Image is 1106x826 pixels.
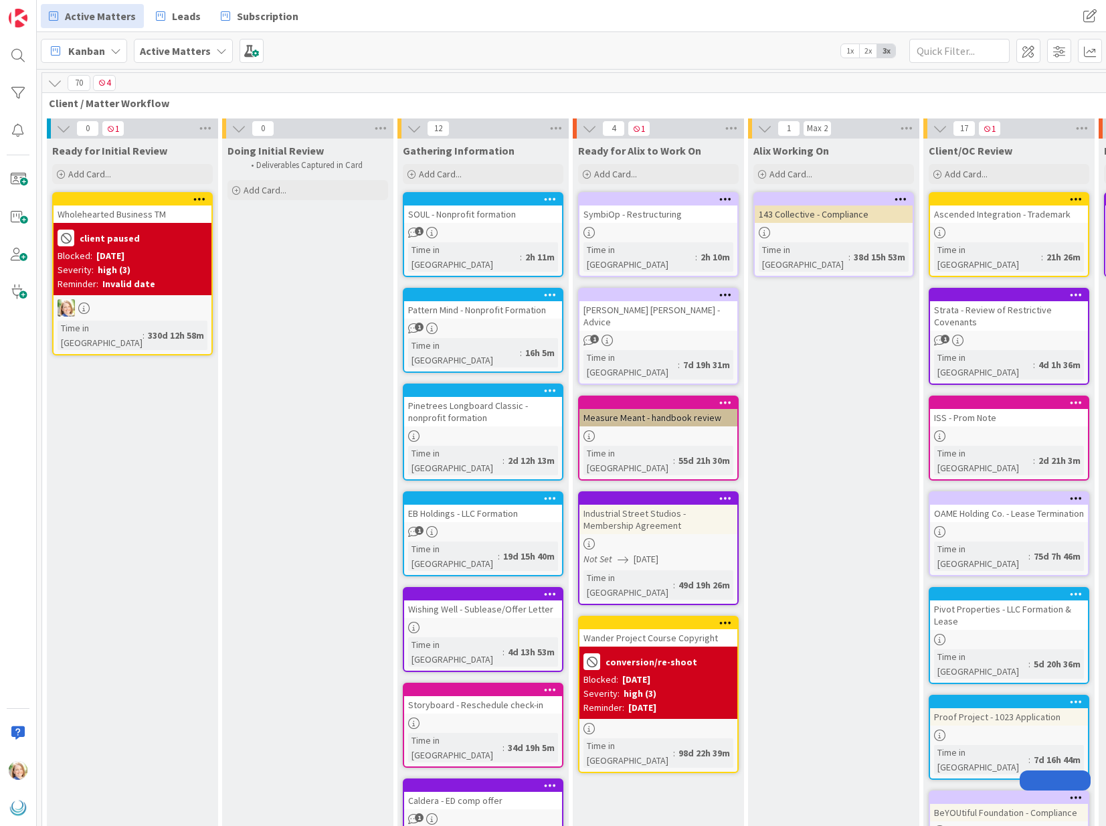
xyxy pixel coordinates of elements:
[403,384,563,481] a: Pinetrees Longboard Classic - nonprofit formationTime in [GEOGRAPHIC_DATA]:2d 12h 13m
[929,695,1089,780] a: Proof Project - 1023 ApplicationTime in [GEOGRAPHIC_DATA]:7d 16h 44m
[504,740,558,755] div: 34d 19h 5m
[930,409,1088,426] div: ISS - Prom Note
[408,637,502,667] div: Time in [GEOGRAPHIC_DATA]
[697,250,733,264] div: 2h 10m
[408,242,520,272] div: Time in [GEOGRAPHIC_DATA]
[578,192,739,277] a: SymbiOp - RestructuringTime in [GEOGRAPHIC_DATA]:2h 10m
[930,289,1088,331] div: Strata - Review of Restrictive Covenants
[930,397,1088,426] div: ISS - Prom Note
[148,4,209,28] a: Leads
[583,673,618,687] div: Blocked:
[624,687,656,701] div: high (3)
[403,192,563,277] a: SOUL - Nonprofit formationTime in [GEOGRAPHIC_DATA]:2h 11m
[1030,549,1084,564] div: 75d 7h 46m
[244,160,386,171] li: Deliverables Captured in Card
[52,192,213,355] a: Wholehearted Business TMclient pausedBlocked:[DATE]Severity:high (3)Reminder:Invalid dateADTime i...
[579,289,737,331] div: [PERSON_NAME] [PERSON_NAME] - Advice
[404,193,562,223] div: SOUL - Nonprofit formation
[590,335,599,343] span: 1
[404,493,562,522] div: EB Holdings - LLC Formation
[929,192,1089,277] a: Ascended Integration - TrademarkTime in [GEOGRAPHIC_DATA]:21h 26m
[602,120,625,137] span: 4
[68,43,105,59] span: Kanban
[172,8,201,24] span: Leads
[628,120,650,137] span: 1
[930,301,1088,331] div: Strata - Review of Restrictive Covenants
[143,328,145,343] span: :
[408,446,502,475] div: Time in [GEOGRAPHIC_DATA]
[76,120,99,137] span: 0
[934,242,1041,272] div: Time in [GEOGRAPHIC_DATA]
[675,453,733,468] div: 55d 21h 30m
[583,687,620,701] div: Severity:
[68,75,90,91] span: 70
[678,357,680,372] span: :
[427,120,450,137] span: 12
[777,120,800,137] span: 1
[58,299,75,317] img: AD
[9,9,27,27] img: Visit kanbanzone.com
[953,120,976,137] span: 17
[578,144,701,157] span: Ready for Alix to Work On
[213,4,306,28] a: Subscription
[102,277,155,291] div: Invalid date
[579,301,737,331] div: [PERSON_NAME] [PERSON_NAME] - Advice
[252,120,274,137] span: 0
[759,242,848,272] div: Time in [GEOGRAPHIC_DATA]
[583,446,673,475] div: Time in [GEOGRAPHIC_DATA]
[415,813,424,822] span: 1
[579,617,737,647] div: Wander Project Course Copyright
[579,629,737,647] div: Wander Project Course Copyright
[404,600,562,618] div: Wishing Well - Sublease/Offer Letter
[583,570,673,600] div: Time in [GEOGRAPHIC_DATA]
[522,250,558,264] div: 2h 11m
[404,792,562,809] div: Caldera - ED comp offer
[58,263,94,277] div: Severity:
[929,587,1089,684] a: Pivot Properties - LLC Formation & LeaseTime in [GEOGRAPHIC_DATA]:5d 20h 36m
[929,288,1089,385] a: Strata - Review of Restrictive CovenantsTime in [GEOGRAPHIC_DATA]:4d 1h 36m
[502,453,504,468] span: :
[930,588,1088,630] div: Pivot Properties - LLC Formation & Lease
[1035,357,1084,372] div: 4d 1h 36m
[52,144,167,157] span: Ready for Initial Review
[583,701,624,715] div: Reminder:
[578,616,739,773] a: Wander Project Course Copyrightconversion/re-shootBlocked:[DATE]Severity:high (3)Reminder:[DATE]T...
[930,505,1088,522] div: OAME Holding Co. - Lease Termination
[403,683,563,768] a: Storyboard - Reschedule check-inTime in [GEOGRAPHIC_DATA]:34d 19h 5m
[404,301,562,319] div: Pattern Mind - Nonprofit Formation
[583,738,673,768] div: Time in [GEOGRAPHIC_DATA]
[1028,549,1030,564] span: :
[877,44,895,58] span: 3x
[930,205,1088,223] div: Ascended Integration - Trademark
[930,708,1088,726] div: Proof Project - 1023 Application
[408,733,502,762] div: Time in [GEOGRAPHIC_DATA]
[404,205,562,223] div: SOUL - Nonprofit formation
[404,397,562,426] div: Pinetrees Longboard Classic - nonprofit formation
[65,8,136,24] span: Active Matters
[54,299,211,317] div: AD
[504,645,558,659] div: 4d 13h 53m
[673,578,675,592] span: :
[1033,453,1035,468] span: :
[934,745,1028,774] div: Time in [GEOGRAPHIC_DATA]
[634,552,658,566] span: [DATE]
[244,184,286,196] span: Add Card...
[848,250,850,264] span: :
[934,350,1033,380] div: Time in [GEOGRAPHIC_DATA]
[415,526,424,535] span: 1
[594,168,637,180] span: Add Card...
[753,144,829,157] span: Alix Working On
[579,493,737,534] div: Industrial Street Studios - Membership Agreement
[140,44,211,58] b: Active Matters
[850,250,909,264] div: 38d 15h 53m
[502,645,504,659] span: :
[934,649,1028,679] div: Time in [GEOGRAPHIC_DATA]
[404,588,562,618] div: Wishing Well - Sublease/Offer Letter
[498,549,500,564] span: :
[673,453,675,468] span: :
[68,168,111,180] span: Add Card...
[1041,250,1043,264] span: :
[145,328,207,343] div: 330d 12h 58m
[1028,752,1030,767] span: :
[755,193,913,223] div: 143 Collective - Compliance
